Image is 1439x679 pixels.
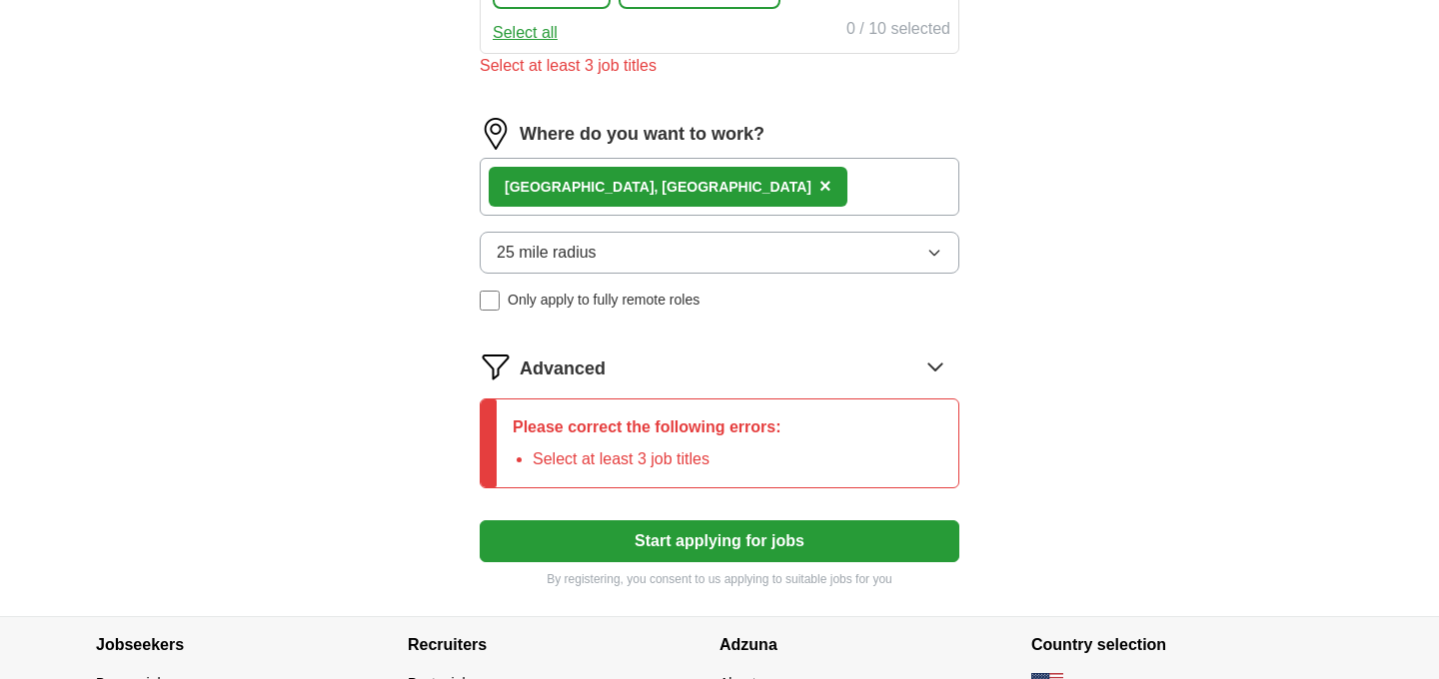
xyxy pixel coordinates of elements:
input: Only apply to fully remote roles [480,291,500,311]
h4: Country selection [1031,617,1343,673]
div: [GEOGRAPHIC_DATA], [GEOGRAPHIC_DATA] [505,177,811,198]
span: Only apply to fully remote roles [508,290,700,311]
div: 0 / 10 selected [846,17,950,45]
span: × [819,175,831,197]
button: 25 mile radius [480,232,959,274]
button: Start applying for jobs [480,520,959,562]
img: filter [480,350,512,382]
label: Where do you want to work? [520,121,764,148]
div: Select at least 3 job titles [480,54,959,78]
p: Please correct the following errors: [513,415,781,439]
span: Advanced [520,355,606,382]
span: 25 mile radius [497,241,597,265]
img: location.png [480,118,512,150]
button: × [819,172,831,202]
p: By registering, you consent to us applying to suitable jobs for you [480,570,959,588]
li: Select at least 3 job titles [533,447,781,471]
button: Select all [493,21,558,45]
